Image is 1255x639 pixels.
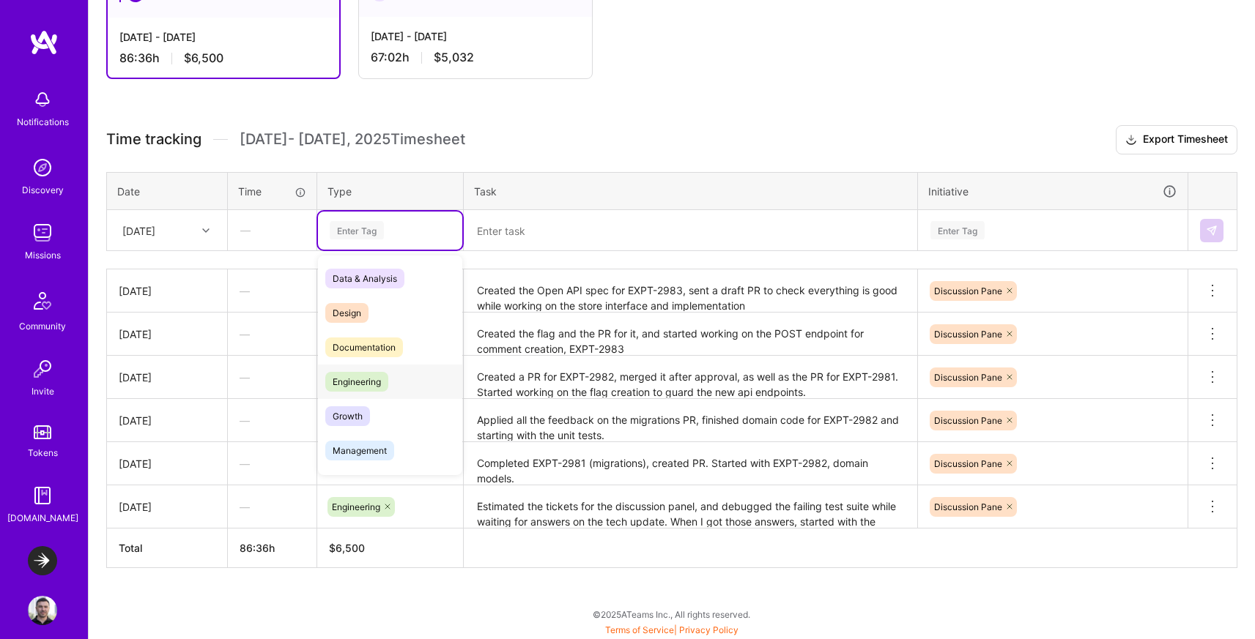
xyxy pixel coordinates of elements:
[934,415,1002,426] span: Discussion Pane
[434,50,474,65] span: $5,032
[28,546,57,575] img: LaunchDarkly: Experimentation Delivery Team
[325,337,403,357] span: Documentation
[228,444,316,483] div: —
[28,445,58,460] div: Tokens
[28,354,57,384] img: Invite
[1206,225,1218,236] img: Submit
[32,384,54,399] div: Invite
[228,315,316,354] div: —
[229,211,316,250] div: —
[24,596,61,625] a: User Avatar
[928,183,1177,200] div: Initiative
[679,624,738,635] a: Privacy Policy
[25,247,61,263] div: Missions
[22,182,64,198] div: Discovery
[28,481,57,510] img: guide book
[119,29,327,45] div: [DATE] - [DATE]
[119,326,215,342] div: [DATE]
[7,510,78,526] div: [DOMAIN_NAME]
[464,172,918,210] th: Task
[934,372,1002,383] span: Discussion Pane
[228,358,316,397] div: —
[202,227,210,234] i: icon Chevron
[28,218,57,247] img: teamwork
[465,400,916,441] textarea: Applied all the feedback on the migrations PR, finished domain code for EXPT-2982 and starting wi...
[88,596,1255,632] div: © 2025 ATeams Inc., All rights reserved.
[106,130,201,149] span: Time tracking
[325,441,394,460] span: Management
[465,271,916,311] textarea: Created the Open API spec for EXPT-2983, sent a draft PR to check everything is good while workin...
[934,501,1002,512] span: Discussion Pane
[1125,132,1137,148] i: icon Download
[24,546,61,575] a: LaunchDarkly: Experimentation Delivery Team
[25,283,60,318] img: Community
[1116,125,1237,154] button: Export Timesheet
[228,487,316,526] div: —
[465,314,916,354] textarea: Created the flag and the PR for it, and started working on the POST endpoint for comment creation...
[107,528,228,568] th: Total
[34,425,51,439] img: tokens
[325,269,404,288] span: Data & Analysis
[119,51,327,66] div: 86:36 h
[228,401,316,440] div: —
[119,283,215,299] div: [DATE]
[371,29,580,44] div: [DATE] - [DATE]
[465,487,916,527] textarea: Estimated the tickets for the discussion panel, and debugged the failing test suite while waiting...
[119,456,215,471] div: [DATE]
[17,114,69,130] div: Notifications
[184,51,223,66] span: $6,500
[317,528,464,568] th: $6,500
[317,172,464,210] th: Type
[325,372,388,392] span: Engineering
[605,624,674,635] a: Terms of Service
[330,219,384,242] div: Enter Tag
[332,501,380,512] span: Engineering
[934,329,1002,340] span: Discussion Pane
[605,624,738,635] span: |
[465,357,916,397] textarea: Created a PR for EXPT-2982, merged it after approval, as well as the PR for EXPT-2981. Started wo...
[107,172,228,210] th: Date
[934,285,1002,296] span: Discussion Pane
[28,596,57,625] img: User Avatar
[371,50,580,65] div: 67:02 h
[325,303,369,323] span: Design
[325,406,370,426] span: Growth
[930,219,985,242] div: Enter Tag
[119,413,215,428] div: [DATE]
[465,444,916,484] textarea: Completed EXPT-2981 (migrations), created PR. Started with EXPT-2982, domain models.
[28,85,57,114] img: bell
[934,458,1002,469] span: Discussion Pane
[19,318,66,334] div: Community
[119,499,215,515] div: [DATE]
[238,184,306,199] div: Time
[28,153,57,182] img: discovery
[122,223,155,238] div: [DATE]
[228,272,316,310] div: —
[119,370,215,385] div: [DATE]
[29,29,59,56] img: logo
[228,528,317,568] th: 86:36h
[240,130,465,149] span: [DATE] - [DATE] , 2025 Timesheet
